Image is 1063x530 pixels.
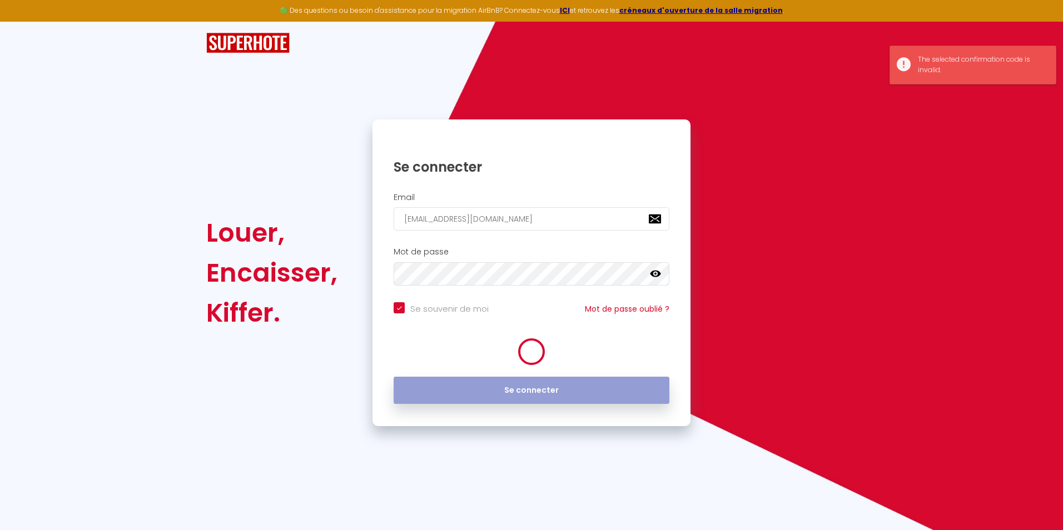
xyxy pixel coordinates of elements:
div: Louer, [206,213,337,253]
a: créneaux d'ouverture de la salle migration [619,6,783,15]
div: Kiffer. [206,293,337,333]
div: Encaisser, [206,253,337,293]
h2: Mot de passe [394,247,669,257]
a: ICI [560,6,570,15]
h2: Email [394,193,669,202]
img: SuperHote logo [206,33,290,53]
div: The selected confirmation code is invalid. [918,54,1045,76]
a: Mot de passe oublié ? [585,303,669,314]
h1: Se connecter [394,158,669,176]
input: Ton Email [394,207,669,231]
button: Se connecter [394,377,669,404]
